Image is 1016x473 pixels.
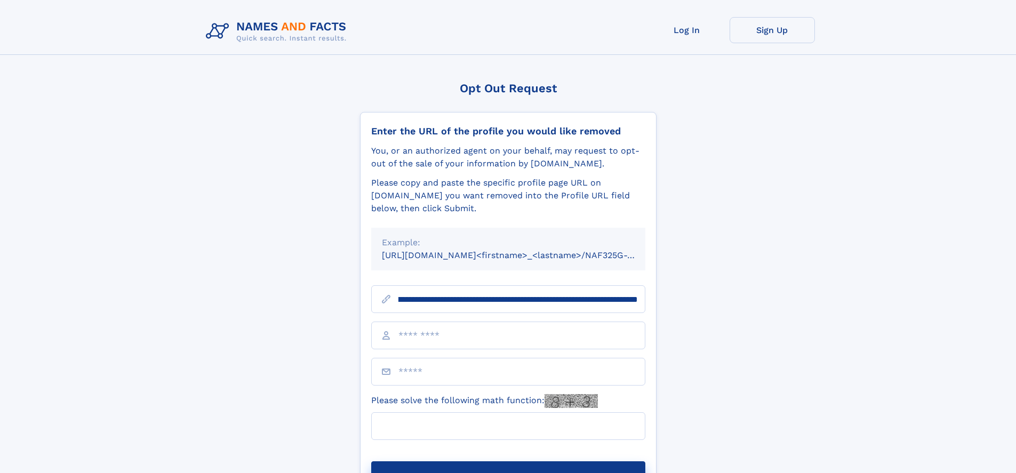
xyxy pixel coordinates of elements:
[202,17,355,46] img: Logo Names and Facts
[360,82,657,95] div: Opt Out Request
[382,250,666,260] small: [URL][DOMAIN_NAME]<firstname>_<lastname>/NAF325G-xxxxxxxx
[371,394,598,408] label: Please solve the following math function:
[730,17,815,43] a: Sign Up
[371,145,645,170] div: You, or an authorized agent on your behalf, may request to opt-out of the sale of your informatio...
[644,17,730,43] a: Log In
[371,177,645,215] div: Please copy and paste the specific profile page URL on [DOMAIN_NAME] you want removed into the Pr...
[371,125,645,137] div: Enter the URL of the profile you would like removed
[382,236,635,249] div: Example:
